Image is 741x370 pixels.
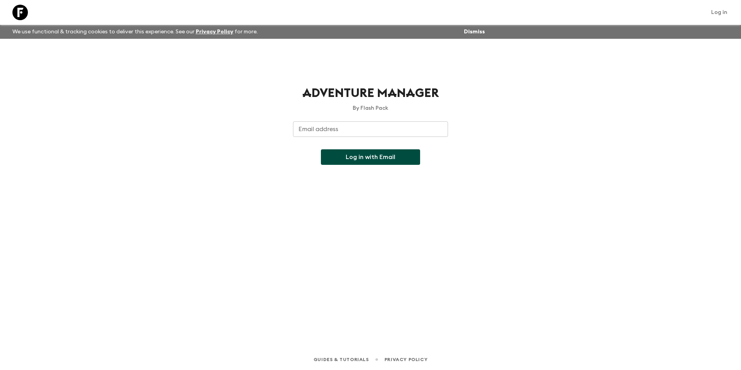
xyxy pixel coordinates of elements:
h1: Adventure Manager [293,85,448,101]
button: Log in with Email [321,149,420,165]
button: Dismiss [462,26,487,37]
a: Privacy Policy [384,355,427,364]
a: Privacy Policy [196,29,233,35]
p: We use functional & tracking cookies to deliver this experience. See our for more. [9,25,261,39]
p: By Flash Pack [293,104,448,112]
a: Log in [707,7,732,18]
a: Guides & Tutorials [314,355,369,364]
